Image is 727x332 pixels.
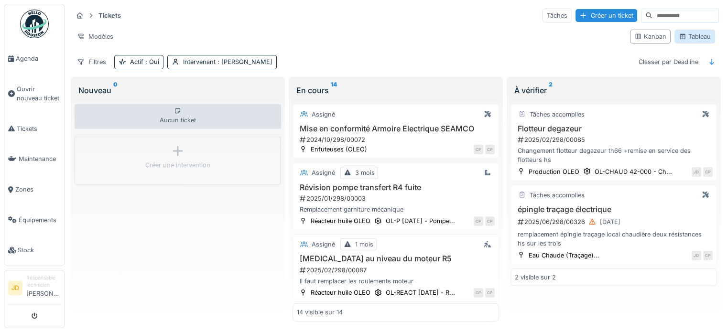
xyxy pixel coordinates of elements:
[312,110,335,119] div: Assigné
[311,288,370,297] div: Réacteur huile OLEO
[485,216,495,226] div: CP
[95,11,125,20] strong: Tickets
[485,145,495,154] div: CP
[113,85,118,96] sup: 0
[355,240,373,249] div: 1 mois
[515,124,713,133] h3: Flotteur degazeur
[299,266,495,275] div: 2025/02/298/00087
[311,145,367,154] div: Enfuteuses (OLEO)
[19,154,61,163] span: Maintenance
[515,205,713,214] h3: épingle traçage électrique
[4,144,65,174] a: Maintenance
[297,124,495,133] h3: Mise en conformité Armoire Electrique SEAMCO
[26,274,61,302] li: [PERSON_NAME]
[20,10,49,38] img: Badge_color-CXgf-gQk.svg
[679,32,711,41] div: Tableau
[529,251,599,260] div: Eau Chaude (Traçage)...
[73,55,110,69] div: Filtres
[634,32,666,41] div: Kanban
[299,194,495,203] div: 2025/01/298/00003
[75,104,281,129] div: Aucun ticket
[4,235,65,266] a: Stock
[600,217,620,226] div: [DATE]
[297,308,343,317] div: 14 visible sur 14
[575,9,637,22] div: Créer un ticket
[15,185,61,194] span: Zones
[183,57,272,66] div: Intervenant
[386,288,455,297] div: OL-REACT [DATE] - R...
[517,216,713,228] div: 2025/06/298/00326
[8,274,61,304] a: JD Responsable technicien[PERSON_NAME]
[297,254,495,263] h3: [MEDICAL_DATA] au niveau du moteur R5
[16,54,61,63] span: Agenda
[530,110,585,119] div: Tâches accomplies
[515,273,556,282] div: 2 visible sur 2
[17,85,61,103] span: Ouvrir nouveau ticket
[595,167,672,176] div: OL-CHAUD 42-000 - Ch...
[297,205,495,214] div: Remplacement garniture mécanique
[386,216,455,225] div: OL-P [DATE] - Pompe...
[549,85,553,96] sup: 2
[297,277,495,286] div: Il faut remplacer les roulements moteur
[311,216,370,225] div: Réacteur huile OLEO
[474,145,483,154] div: CP
[703,167,713,177] div: CP
[514,85,713,96] div: À vérifier
[4,205,65,236] a: Équipements
[530,191,585,200] div: Tâches accomplies
[8,281,22,295] li: JD
[485,288,495,298] div: CP
[78,85,277,96] div: Nouveau
[331,85,337,96] sup: 14
[529,167,579,176] div: Production OLEO
[692,251,701,260] div: JD
[19,215,61,225] span: Équipements
[703,251,713,260] div: CP
[299,135,495,144] div: 2024/10/298/00072
[355,168,375,177] div: 3 mois
[515,146,713,164] div: Changement flotteur degazeur th66 +remise en service des flotteurs hs
[634,55,703,69] div: Classer par Deadline
[18,246,61,255] span: Stock
[145,161,210,170] div: Créer une intervention
[692,167,701,177] div: JD
[4,174,65,205] a: Zones
[297,183,495,192] h3: Révision pompe transfert R4 fuite
[312,168,335,177] div: Assigné
[26,274,61,289] div: Responsable technicien
[4,43,65,74] a: Agenda
[17,124,61,133] span: Tickets
[312,240,335,249] div: Assigné
[4,114,65,144] a: Tickets
[474,288,483,298] div: CP
[4,74,65,114] a: Ouvrir nouveau ticket
[543,9,572,22] div: Tâches
[296,85,495,96] div: En cours
[474,216,483,226] div: CP
[73,30,118,43] div: Modèles
[143,58,159,65] span: : Oui
[517,135,713,144] div: 2025/02/298/00085
[216,58,272,65] span: : [PERSON_NAME]
[515,230,713,248] div: remplacement épingle traçage local chaudière deux résistances hs sur les trois
[130,57,159,66] div: Actif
